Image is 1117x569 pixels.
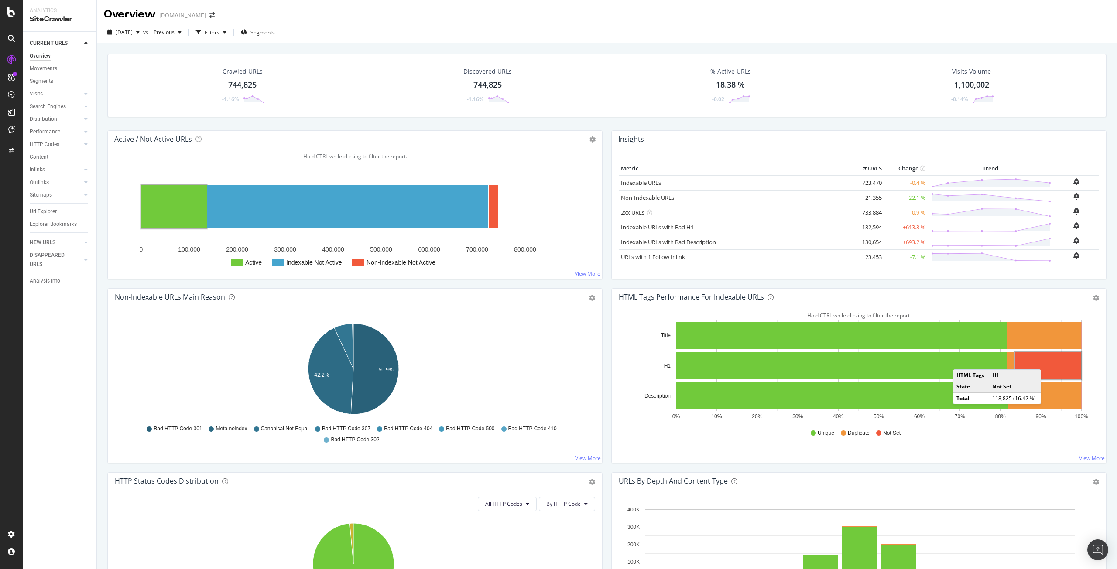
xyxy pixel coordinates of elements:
[30,178,82,187] a: Outlinks
[30,39,82,48] a: CURRENT URLS
[849,249,884,264] td: 23,453
[953,381,989,393] td: State
[1073,222,1079,229] div: bell-plus
[618,133,644,145] h4: Insights
[884,220,928,235] td: +613.3 %
[463,67,512,76] div: Discovered URLs
[226,246,248,253] text: 200,000
[953,370,989,381] td: HTML Tags
[575,454,601,462] a: View More
[418,246,440,253] text: 600,000
[143,28,150,36] span: vs
[303,153,407,160] span: Hold CTRL while clicking to filter the report.
[1093,295,1099,301] div: gear
[30,220,77,229] div: Explorer Bookmarks
[619,162,849,175] th: Metric
[209,12,215,18] div: arrow-right-arrow-left
[1073,208,1079,215] div: bell-plus
[30,89,82,99] a: Visits
[154,425,202,433] span: Bad HTTP Code 301
[115,477,219,485] div: HTTP Status Codes Distribution
[546,500,581,508] span: By HTTP Code
[237,25,278,39] button: Segments
[30,39,68,48] div: CURRENT URLS
[884,175,928,191] td: -0.4 %
[115,293,225,301] div: Non-Indexable URLs Main Reason
[849,175,884,191] td: 723,470
[621,194,674,201] a: Non-Indexable URLs
[274,246,296,253] text: 300,000
[953,392,989,404] td: Total
[792,413,803,419] text: 30%
[30,165,82,174] a: Inlinks
[989,370,1041,381] td: H1
[30,238,82,247] a: NEW URLS
[30,64,57,73] div: Movements
[848,429,870,437] span: Duplicate
[589,295,595,301] div: gear
[30,276,60,286] div: Analysis Info
[331,436,379,443] span: Bad HTTP Code 302
[30,220,90,229] a: Explorer Bookmarks
[627,559,640,565] text: 100K
[672,413,680,419] text: 0%
[367,259,435,266] text: Non-Indexable Not Active
[644,393,671,399] text: Description
[621,179,661,187] a: Indexable URLs
[621,208,644,216] a: 2xx URLs
[849,220,884,235] td: 132,594
[874,413,884,419] text: 50%
[30,64,90,73] a: Movements
[884,249,928,264] td: -7.1 %
[954,79,989,91] div: 1,100,002
[286,259,342,266] text: Indexable Not Active
[30,51,51,61] div: Overview
[621,223,694,231] a: Indexable URLs with Bad H1
[30,115,57,124] div: Distribution
[379,367,394,373] text: 50.9%
[1073,193,1079,200] div: bell-plus
[216,425,247,433] span: Meta noindex
[30,140,82,149] a: HTTP Codes
[159,11,206,20] div: [DOMAIN_NAME]
[1079,454,1105,462] a: View More
[473,79,502,91] div: 744,825
[621,253,685,261] a: URLs with 1 Follow Inlink
[467,95,483,103] div: -1.16%
[30,153,48,162] div: Content
[1073,237,1079,244] div: bell-plus
[115,162,595,272] svg: A chart.
[466,246,488,253] text: 700,000
[951,95,968,103] div: -0.14%
[884,235,928,249] td: +693.2 %
[30,77,53,86] div: Segments
[30,127,60,136] div: Performance
[1073,252,1079,259] div: bell-plus
[30,153,90,162] a: Content
[661,332,671,338] text: Title
[150,25,185,39] button: Previous
[952,67,991,76] div: Visits Volume
[150,28,175,36] span: Previous
[30,276,90,286] a: Analysis Info
[104,7,156,22] div: Overview
[619,293,764,301] div: HTML Tags Performance for Indexable URLs
[1093,479,1099,485] div: gear
[818,429,834,437] span: Unique
[30,251,74,269] div: DISAPPEARED URLS
[928,162,1053,175] th: Trend
[619,320,1096,421] svg: A chart.
[322,246,344,253] text: 400,000
[30,127,82,136] a: Performance
[245,259,262,266] text: Active
[621,238,716,246] a: Indexable URLs with Bad Description
[849,205,884,220] td: 733,884
[114,133,192,145] h4: Active / Not Active URLs
[30,178,49,187] div: Outlinks
[30,238,55,247] div: NEW URLS
[1087,539,1108,560] div: Open Intercom Messenger
[261,425,308,433] span: Canonical Not Equal
[619,477,728,485] div: URLs by Depth and Content Type
[478,497,537,511] button: All HTTP Codes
